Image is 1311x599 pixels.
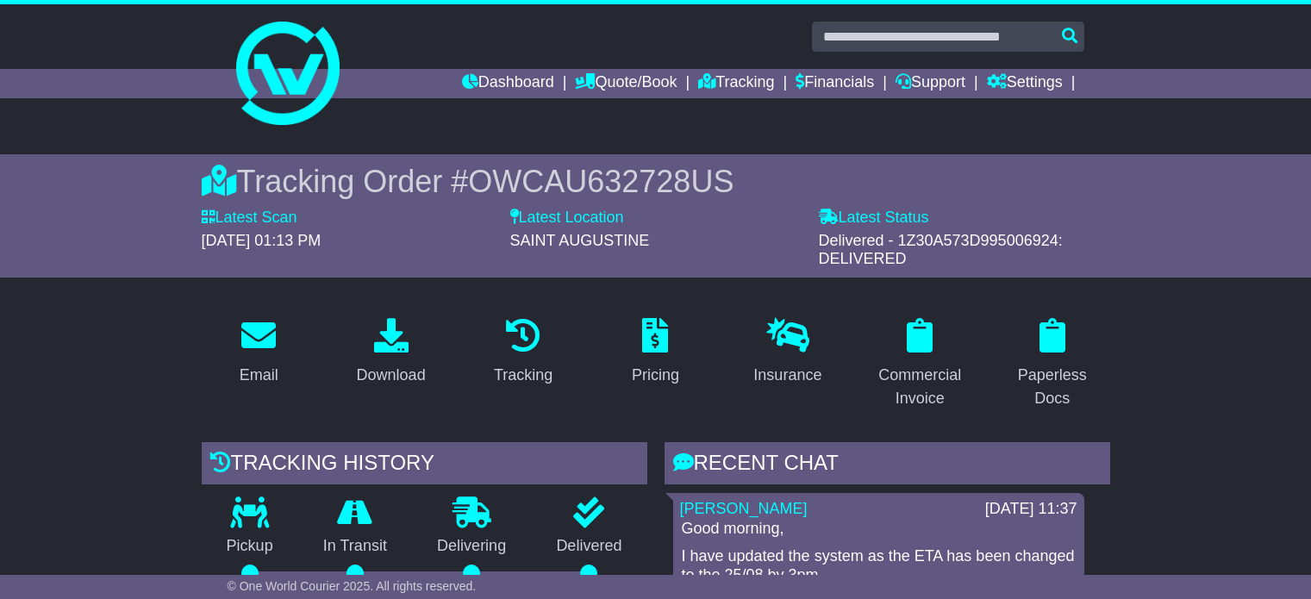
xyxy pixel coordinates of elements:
[742,312,833,393] a: Insurance
[863,312,977,416] a: Commercial Invoice
[796,69,874,98] a: Financials
[202,209,297,228] label: Latest Scan
[346,312,437,393] a: Download
[985,500,1077,519] div: [DATE] 11:37
[531,537,646,556] p: Delivered
[228,579,477,593] span: © One World Courier 2025. All rights reserved.
[202,537,298,556] p: Pickup
[575,69,677,98] a: Quote/Book
[665,442,1110,489] div: RECENT CHAT
[819,232,1063,268] span: Delivered - 1Z30A573D995006924: DELIVERED
[680,500,808,517] a: [PERSON_NAME]
[682,520,1076,539] p: Good morning,
[995,312,1109,416] a: Paperless Docs
[510,232,650,249] span: SAINT AUGUSTINE
[202,442,647,489] div: Tracking history
[357,364,426,387] div: Download
[874,364,966,410] div: Commercial Invoice
[412,537,531,556] p: Delivering
[819,209,929,228] label: Latest Status
[1006,364,1098,410] div: Paperless Docs
[510,209,624,228] label: Latest Location
[298,537,412,556] p: In Transit
[202,232,322,249] span: [DATE] 01:13 PM
[621,312,690,393] a: Pricing
[682,547,1076,584] p: I have updated the system as the ETA has been changed to the 25/08 by 3pm
[202,163,1110,200] div: Tracking Order #
[468,164,734,199] span: OWCAU632728US
[240,364,278,387] div: Email
[753,364,821,387] div: Insurance
[632,364,679,387] div: Pricing
[228,312,290,393] a: Email
[483,312,564,393] a: Tracking
[462,69,554,98] a: Dashboard
[987,69,1063,98] a: Settings
[698,69,774,98] a: Tracking
[896,69,965,98] a: Support
[494,364,552,387] div: Tracking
